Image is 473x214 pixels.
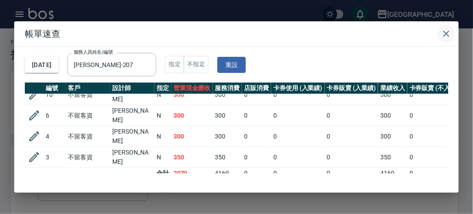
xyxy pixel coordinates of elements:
[407,126,467,147] td: 0
[242,105,271,126] td: 0
[154,105,171,126] td: N
[213,126,242,147] td: 300
[271,147,325,168] td: 0
[43,126,66,147] td: 4
[378,84,407,105] td: 300
[271,105,325,126] td: 0
[213,168,242,179] td: 4169
[66,147,110,168] td: 不留客資
[171,126,213,147] td: 300
[171,147,213,168] td: 350
[171,168,213,179] td: 2070
[407,105,467,126] td: 0
[242,83,271,94] th: 店販消費
[43,147,66,168] td: 3
[271,84,325,105] td: 0
[325,84,378,105] td: 0
[378,126,407,147] td: 300
[213,84,242,105] td: 300
[378,168,407,179] td: 4169
[25,57,59,73] button: [DATE]
[325,168,378,179] td: 0
[66,83,110,94] th: 客戶
[110,126,154,147] td: [PERSON_NAME]
[154,84,171,105] td: N
[43,105,66,126] td: 6
[242,84,271,105] td: 0
[110,84,154,105] td: [PERSON_NAME]
[271,168,325,179] td: 0
[325,83,378,94] th: 卡券販賣 (入業績)
[242,168,271,179] td: 0
[110,105,154,126] td: [PERSON_NAME]
[271,83,325,94] th: 卡券使用 (入業績)
[213,147,242,168] td: 350
[217,57,246,73] button: 重設
[184,56,209,73] button: 不指定
[378,83,407,94] th: 業績收入
[171,84,213,105] td: 300
[171,83,213,94] th: 營業現金應收
[407,83,467,94] th: 卡券販賣 (不入業績)
[271,126,325,147] td: 0
[43,84,66,105] td: 10
[407,147,467,168] td: 0
[378,105,407,126] td: 300
[242,147,271,168] td: 0
[213,83,242,94] th: 服務消費
[14,21,459,46] h2: 帳單速查
[171,105,213,126] td: 300
[110,83,154,94] th: 設計師
[154,83,171,94] th: 指定
[165,56,184,73] button: 指定
[325,147,378,168] td: 0
[325,105,378,126] td: 0
[154,147,171,168] td: N
[407,168,467,179] td: 0
[213,105,242,126] td: 300
[154,126,171,147] td: N
[325,126,378,147] td: 0
[154,168,171,179] td: 合計
[66,84,110,105] td: 不留客資
[66,126,110,147] td: 不留客資
[66,105,110,126] td: 不留客資
[378,147,407,168] td: 350
[407,84,467,105] td: 0
[74,49,113,55] label: 服務人員姓名/編號
[110,147,154,168] td: [PERSON_NAME]
[242,126,271,147] td: 0
[43,83,66,94] th: 編號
